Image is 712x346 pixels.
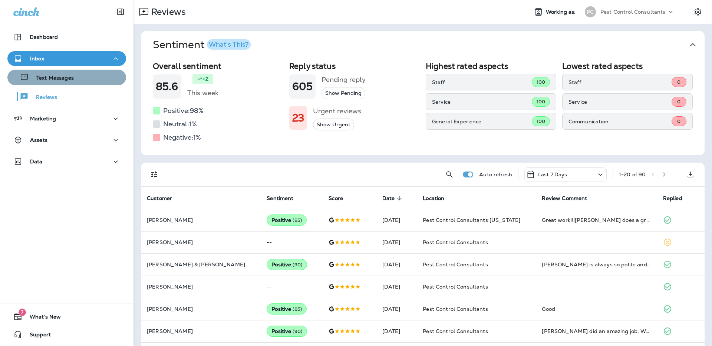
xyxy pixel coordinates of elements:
span: 0 [677,99,680,105]
span: Location [423,195,454,202]
button: Export as CSV [683,167,698,182]
td: [DATE] [376,231,417,253]
span: 0 [677,79,680,85]
p: [PERSON_NAME] [147,239,255,245]
span: Date [382,195,405,202]
div: Great work!!!Dylan does a great job! [542,216,651,224]
h5: Urgent reviews [313,105,361,117]
p: Service [568,99,672,105]
h2: Reply status [289,61,420,71]
p: Inbox [30,56,44,61]
p: Last 7 Days [538,172,567,177]
button: Text Messages [7,70,126,85]
span: Date [382,195,395,202]
span: Review Comment [542,195,597,202]
h1: 23 [292,112,304,124]
span: Pest Control Consultants [423,261,488,268]
td: [DATE] [376,253,417,276]
h5: Negative: 1 % [163,132,201,143]
button: Settings [691,5,705,19]
p: Assets [30,137,47,143]
button: Search Reviews [442,167,457,182]
div: Good [542,305,651,313]
p: Dashboard [30,34,58,40]
div: Trevar is always so polite and helpful. We love having him provide our pest control services. [542,261,651,268]
span: Support [22,332,51,340]
p: [PERSON_NAME] & [PERSON_NAME] [147,262,255,267]
p: Reviews [29,94,57,101]
h1: Sentiment [153,39,251,51]
p: [PERSON_NAME] [147,328,255,334]
button: Dashboard [7,30,126,44]
td: -- [261,276,323,298]
span: Pest Control Consultants [US_STATE] [423,217,520,223]
td: [DATE] [376,298,417,320]
button: Filters [147,167,162,182]
p: Service [432,99,532,105]
span: Review Comment [542,195,587,202]
span: 7 [19,309,26,316]
span: Pest Control Consultants [423,328,488,335]
td: [DATE] [376,209,417,231]
p: Communication [568,119,672,124]
span: Sentiment [267,195,293,202]
p: +2 [202,75,208,83]
h5: Positive: 98 % [163,105,204,117]
p: Marketing [30,116,56,122]
button: Show Pending [322,87,365,99]
span: 100 [537,99,545,105]
button: Show Urgent [313,119,354,131]
h2: Highest rated aspects [426,61,556,71]
h5: Neutral: 1 % [163,118,197,130]
span: Replied [663,195,682,202]
div: Positive [267,259,307,270]
span: ( 85 ) [293,306,302,312]
p: Text Messages [29,75,74,82]
h1: 85.6 [156,80,178,93]
button: Assets [7,133,126,147]
span: Working as: [546,9,577,15]
p: Pest Control Consultants [600,9,665,15]
span: Replied [663,195,692,202]
p: [PERSON_NAME] [147,306,255,312]
button: Support [7,327,126,342]
div: 1 - 20 of 90 [619,172,646,177]
p: Reviews [148,6,186,17]
td: [DATE] [376,276,417,298]
div: Positive [267,214,307,226]
div: Positive [267,326,307,337]
div: PC [585,6,596,17]
div: Nick did an amazing job. We had him spray inside and out for all bugs and mice. He was very infor... [542,327,651,335]
button: Inbox [7,51,126,66]
p: Auto refresh [479,172,512,177]
span: Pest Control Consultants [423,239,488,246]
h5: This week [187,87,218,99]
button: Data [7,154,126,169]
span: 0 [677,118,680,124]
span: What's New [22,314,61,323]
span: ( 90 ) [293,262,302,268]
p: General Experience [432,119,532,124]
span: Pest Control Consultants [423,283,488,290]
span: Sentiment [267,195,303,202]
button: What's This? [207,39,251,50]
span: Score [329,195,343,202]
button: Marketing [7,111,126,126]
span: ( 90 ) [293,328,302,335]
button: Reviews [7,89,126,104]
p: [PERSON_NAME] [147,284,255,290]
td: [DATE] [376,320,417,342]
span: Score [329,195,353,202]
h2: Overall sentiment [153,61,283,71]
button: SentimentWhat's This? [147,31,711,59]
h2: Lowest rated aspects [562,61,693,71]
div: What's This? [209,41,248,48]
span: Customer [147,195,172,202]
span: Pest Control Consultants [423,306,488,312]
button: 7What's New [7,309,126,324]
p: Data [30,159,43,164]
div: SentimentWhat's This? [141,59,705,155]
p: Staff [432,79,532,85]
p: [PERSON_NAME] [147,217,255,223]
h5: Pending reply [322,74,366,86]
